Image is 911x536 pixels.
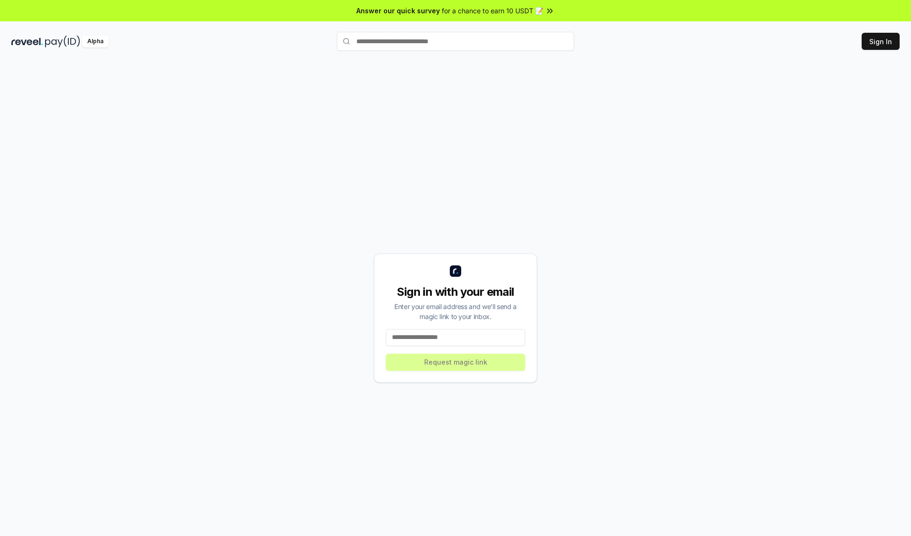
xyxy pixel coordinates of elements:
div: Enter your email address and we’ll send a magic link to your inbox. [386,301,525,321]
button: Sign In [862,33,900,50]
div: Sign in with your email [386,284,525,300]
img: pay_id [45,36,80,47]
img: reveel_dark [11,36,43,47]
img: logo_small [450,265,461,277]
div: Alpha [82,36,109,47]
span: Answer our quick survey [356,6,440,16]
span: for a chance to earn 10 USDT 📝 [442,6,543,16]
